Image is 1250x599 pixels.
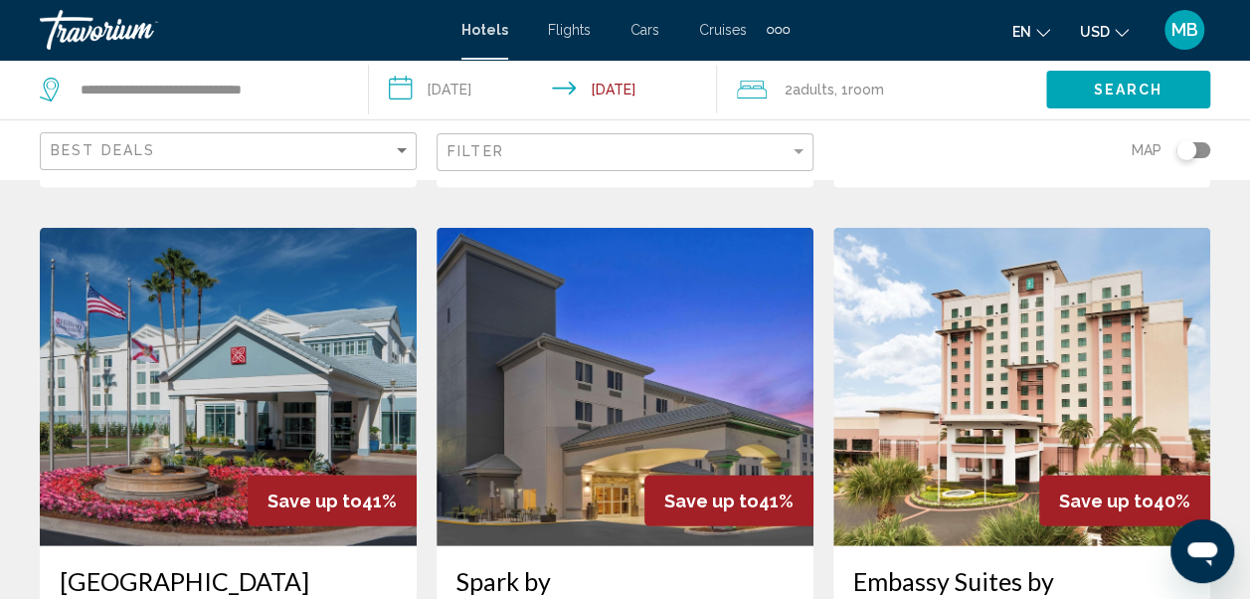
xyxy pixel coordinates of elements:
[630,22,659,38] a: Cars
[248,476,417,526] div: 41%
[1012,24,1031,40] span: en
[437,132,813,173] button: Filter
[767,14,790,46] button: Extra navigation items
[437,228,813,546] img: Hotel image
[268,491,362,511] span: Save up to
[664,491,759,511] span: Save up to
[447,143,504,159] span: Filter
[1171,20,1198,40] span: MB
[699,22,747,38] a: Cruises
[40,10,442,50] a: Travorium
[1170,519,1234,583] iframe: Button to launch messaging window
[1012,17,1050,46] button: Change language
[785,76,834,103] span: 2
[1039,476,1210,526] div: 40%
[644,476,813,526] div: 41%
[834,76,884,103] span: , 1
[1094,83,1163,99] span: Search
[1046,71,1210,107] button: Search
[1161,141,1210,159] button: Toggle map
[369,60,718,119] button: Check-in date: Sep 15, 2025 Check-out date: Sep 18, 2025
[1059,491,1154,511] span: Save up to
[60,566,397,596] a: [GEOGRAPHIC_DATA]
[848,82,884,98] span: Room
[51,142,155,158] span: Best Deals
[51,143,411,160] mat-select: Sort by
[548,22,591,38] a: Flights
[833,228,1210,546] img: Hotel image
[1132,136,1161,164] span: Map
[1159,9,1210,51] button: User Menu
[461,22,508,38] a: Hotels
[793,82,834,98] span: Adults
[717,60,1046,119] button: Travelers: 2 adults, 0 children
[1080,24,1110,40] span: USD
[1080,17,1129,46] button: Change currency
[40,228,417,546] img: Hotel image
